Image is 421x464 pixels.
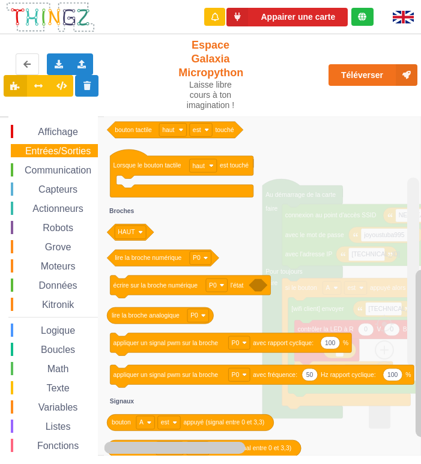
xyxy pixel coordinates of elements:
text: A [139,419,144,426]
text: l'état [231,282,244,288]
text: P0 [232,339,240,346]
text: est [161,419,169,426]
text: appliquer un signal pwm sur la broche [114,339,219,346]
span: Listes [44,421,73,432]
span: Communication [23,165,93,175]
span: Capteurs [37,184,79,194]
text: lire la broche analogique [112,312,180,319]
text: HAUT [118,229,135,235]
img: thingz_logo.png [5,1,95,33]
text: P0 [209,282,217,288]
img: gb.png [393,11,414,23]
text: appuyé (signal entre 0 et 3,3) [183,419,264,426]
text: écrire sur la broche numérique [114,282,198,288]
text: haut [193,162,205,169]
span: Données [37,280,79,291]
text: Signaux [110,398,135,405]
span: Fonctions [35,441,80,451]
text: P0 [193,255,201,261]
text: est [193,127,201,133]
text: 100 [325,339,336,346]
span: Variables [37,402,80,412]
button: Appairer une carte [226,8,348,26]
text: bouton tactile [115,127,152,133]
text: P0 [232,371,240,378]
text: Lorsque le bouton tactile [114,162,181,169]
span: Affichage [36,127,79,137]
button: Téléverser [329,64,417,86]
span: Math [46,364,71,374]
text: appliquer un signal pwm sur la broche [114,371,219,378]
text: Broches [109,208,135,214]
div: Espace Galaxia Micropython [178,38,242,110]
text: % [343,339,348,346]
text: % [405,371,411,378]
span: Boucles [39,345,77,355]
span: Logique [39,325,77,336]
span: Actionneurs [31,203,85,214]
text: P0 [190,312,198,319]
div: Laisse libre cours à ton imagination ! [178,80,242,110]
span: Kitronik [40,300,76,310]
div: Tu es connecté au serveur de création de Thingz [351,8,374,26]
span: Entrées/Sorties [23,146,92,156]
text: avec fréquence: [253,371,297,378]
text: touché [215,127,234,133]
text: bouton [112,419,131,426]
span: Texte [44,383,71,393]
text: 100 [387,371,398,378]
text: est touché [220,162,249,169]
text: haut [162,127,174,133]
div: Espace de travail de Blocky [8,116,421,456]
span: Robots [41,223,75,233]
text: avec rapport cyclique: [253,339,313,346]
span: Moteurs [39,261,77,271]
text: lire la broche numérique [115,255,181,261]
span: Grove [43,242,73,252]
text: 50 [306,371,313,378]
text: Hz rapport cyclique: [321,371,376,378]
